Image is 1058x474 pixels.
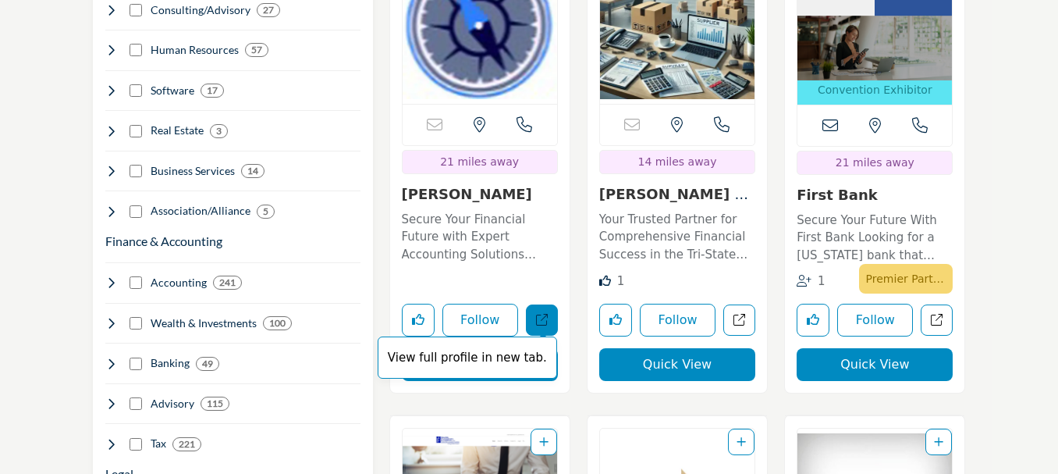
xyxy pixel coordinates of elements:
h3: Kinney Company LLC (formerly Jampol Kinney) [599,186,755,203]
b: 57 [251,45,262,55]
input: Select Real Estate checkbox [130,125,142,137]
div: 57 Results For Human Resources [245,43,268,57]
h3: Joseph J. Gormley, CPA [402,186,558,203]
input: Select Banking checkbox [130,358,142,370]
a: Your Trusted Partner for Comprehensive Financial Success in the Tri-State Area With over three de... [599,207,755,264]
a: Open kinney-company-llc-formerly-jampol-kinney in new tab [723,305,755,337]
a: Secure Your Future With First Bank Looking for a [US_STATE] bank that understands the unique need... [797,208,953,265]
button: Follow [837,304,913,337]
div: 17 Results For Software [201,84,224,98]
a: First Bank [797,187,878,203]
i: Like [599,275,611,287]
input: Select Advisory checkbox [130,397,142,410]
a: Add To List [737,436,746,448]
input: Select Wealth & Investments checkbox [130,317,142,330]
input: Select Human Resources checkbox [130,44,142,56]
b: 3 [216,126,222,137]
a: Add To List [539,436,549,448]
input: Select Tax checkbox [130,438,142,451]
a: [PERSON_NAME] [402,186,532,202]
span: 14 miles away [638,155,717,168]
b: 17 [207,85,218,96]
h4: Human Resources: Payroll, benefits, HR consulting, talent acquisition, training [151,42,239,58]
a: Add To List [934,436,943,448]
button: Follow [442,304,518,337]
div: 5 Results For Association/Alliance [257,205,275,219]
b: 49 [202,358,213,369]
h4: Software: Accounting sotware, tax software, workflow, etc. [151,83,194,98]
button: Follow [640,304,715,337]
h4: Accounting: Financial statements, bookkeeping, auditing [151,275,207,290]
h4: Advisory: Advisory services provided by CPA firms [151,396,194,412]
a: Open joseph-j-gormley-cpa in new tab [526,305,558,337]
input: Select Consulting/Advisory checkbox [130,4,142,16]
h4: Banking: Banking, lending. merchant services [151,355,190,371]
b: 100 [269,318,286,329]
b: 5 [263,206,268,217]
b: 27 [263,5,274,16]
button: Quick View [599,348,755,381]
h3: First Bank [797,187,953,204]
div: 115 Results For Advisory [201,397,229,411]
button: Like listing [402,304,435,337]
p: View full profile in new tab. [386,349,549,367]
a: [PERSON_NAME] Company LLC (... [599,186,754,219]
h4: Wealth & Investments: Wealth management, retirement planning, investing strategies [151,315,257,331]
div: 14 Results For Business Services [241,164,264,178]
h4: Association/Alliance: Membership/trade associations and CPA firm alliances [151,203,250,219]
h4: Business Services: Office supplies, software, tech support, communications, travel [151,163,235,179]
input: Select Business Services checkbox [130,165,142,177]
p: Secure Your Future With First Bank Looking for a [US_STATE] bank that understands the unique need... [797,212,953,265]
a: Open first-bank in new tab [921,305,953,337]
p: Your Trusted Partner for Comprehensive Financial Success in the Tri-State Area With over three de... [599,211,755,264]
h4: Tax: Business and individual tax services [151,436,166,451]
b: 241 [219,277,236,288]
div: 3 Results For Real Estate [210,124,228,138]
button: Like listing [797,304,829,337]
p: Secure Your Financial Future with Expert Accounting Solutions Based in [GEOGRAPHIC_DATA], [GEOGRA... [402,211,558,264]
span: 1 [617,274,625,288]
span: 1 [818,274,825,288]
span: 21 miles away [836,156,914,169]
b: 115 [207,398,223,409]
div: 241 Results For Accounting [213,276,242,290]
div: 49 Results For Banking [196,357,219,371]
b: 14 [247,166,258,176]
div: 100 Results For Wealth & Investments [263,316,292,330]
button: Quick View [797,348,953,381]
div: Followers [797,273,825,290]
h4: Real Estate: Commercial real estate, office space, property management, home loans [151,123,204,138]
p: Premier Partner [865,268,946,290]
button: Like listing [599,304,632,337]
b: 221 [179,439,195,450]
div: 27 Results For Consulting/Advisory [257,3,280,17]
a: Secure Your Financial Future with Expert Accounting Solutions Based in [GEOGRAPHIC_DATA], [GEOGRA... [402,207,558,264]
span: 21 miles away [440,155,519,168]
h4: Consulting/Advisory: Business consulting, mergers & acquisitions, growth strategies [151,2,250,18]
div: 221 Results For Tax [172,437,201,451]
input: Select Software checkbox [130,84,142,97]
button: Finance & Accounting [105,232,222,251]
p: Convention Exhibitor [818,82,932,98]
input: Select Association/Alliance checkbox [130,205,142,218]
input: Select Accounting checkbox [130,276,142,289]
